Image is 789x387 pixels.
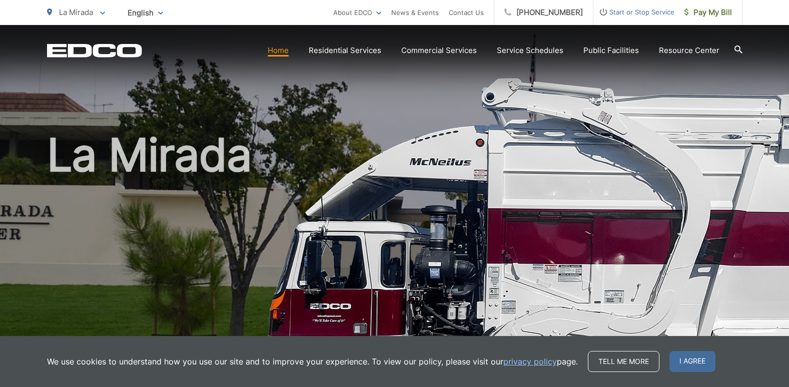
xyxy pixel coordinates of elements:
[449,6,484,18] a: Contact Us
[401,44,477,56] a: Commercial Services
[47,355,578,367] p: We use cookies to understand how you use our site and to improve your experience. To view our pol...
[684,6,732,18] span: Pay My Bill
[659,44,719,56] a: Resource Center
[47,43,142,57] a: EDCD logo. Return to the homepage.
[120,4,171,21] span: English
[309,44,381,56] a: Residential Services
[669,351,715,372] span: I agree
[391,6,439,18] a: News & Events
[59,7,93,17] span: La Mirada
[333,6,381,18] a: About EDCO
[588,351,659,372] a: Tell me more
[497,44,563,56] a: Service Schedules
[583,44,639,56] a: Public Facilities
[268,44,289,56] a: Home
[503,355,557,367] a: privacy policy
